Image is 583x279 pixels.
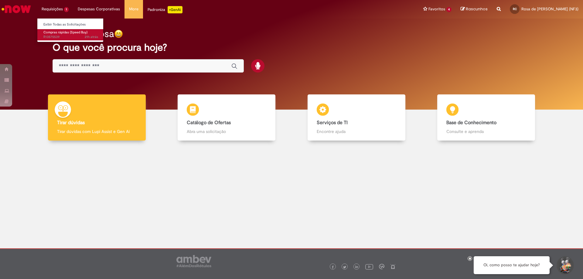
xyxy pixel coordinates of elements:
[57,128,137,134] p: Tirar dúvidas com Lupi Assist e Gen Ai
[53,42,531,53] h2: O que você procura hoje?
[556,256,574,274] button: Iniciar Conversa de Suporte
[168,6,182,13] p: +GenAi
[42,6,63,12] span: Requisições
[317,120,348,126] b: Serviços de TI
[176,255,211,267] img: logo_footer_ambev_rotulo_gray.png
[461,6,488,12] a: Rascunhos
[85,35,98,39] time: 29/09/2025 10:03:17
[513,7,517,11] span: RC
[37,29,104,40] a: Aberto R13575539 : Compras rápidas (Speed Buy)
[148,6,182,13] div: Padroniza
[446,128,526,134] p: Consulte e aprenda
[521,6,578,12] span: Rosa de [PERSON_NAME] (NF3)
[78,6,120,12] span: Despesas Corporativas
[37,18,104,42] ul: Requisições
[317,128,396,134] p: Encontre ajuda
[187,128,266,134] p: Abra uma solicitação
[162,94,292,141] a: Catálogo de Ofertas Abra uma solicitação
[85,35,98,39] span: 21h atrás
[129,6,138,12] span: More
[57,120,85,126] b: Tirar dúvidas
[474,256,550,274] div: Oi, como posso te ajudar hoje?
[291,94,421,141] a: Serviços de TI Encontre ajuda
[379,264,384,269] img: logo_footer_workplace.png
[114,29,123,38] img: happy-face.png
[32,94,162,141] a: Tirar dúvidas Tirar dúvidas com Lupi Assist e Gen Ai
[390,264,396,269] img: logo_footer_naosei.png
[43,35,98,39] span: R13575539
[446,120,496,126] b: Base de Conhecimento
[343,266,346,269] img: logo_footer_twitter.png
[43,30,87,35] span: Compras rápidas (Speed Buy)
[1,3,32,15] img: ServiceNow
[446,7,452,12] span: 4
[365,263,373,270] img: logo_footer_youtube.png
[187,120,231,126] b: Catálogo de Ofertas
[64,7,69,12] span: 1
[421,94,551,141] a: Base de Conhecimento Consulte e aprenda
[331,266,334,269] img: logo_footer_facebook.png
[355,265,358,269] img: logo_footer_linkedin.png
[428,6,445,12] span: Favoritos
[466,6,488,12] span: Rascunhos
[37,21,104,28] a: Exibir Todas as Solicitações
